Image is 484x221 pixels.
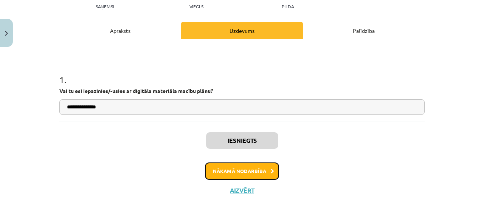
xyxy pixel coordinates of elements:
button: Iesniegts [206,132,278,149]
div: Palīdzība [303,22,425,39]
h1: 1 . [59,61,425,85]
strong: Vai tu esi iepazinies/-usies ar digitāla materiāla macību plānu? [59,87,213,94]
p: Viegls [189,4,203,9]
div: Uzdevums [181,22,303,39]
button: Aizvērt [228,187,256,194]
img: icon-close-lesson-0947bae3869378f0d4975bcd49f059093ad1ed9edebbc8119c70593378902aed.svg [5,31,8,36]
p: pilda [282,4,294,9]
div: Apraksts [59,22,181,39]
button: Nākamā nodarbība [205,162,279,180]
p: Saņemsi [93,4,117,9]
